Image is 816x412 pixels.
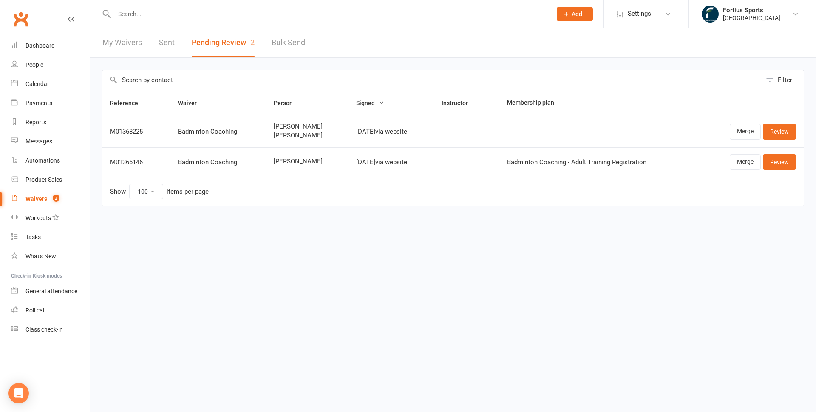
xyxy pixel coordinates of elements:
[730,154,761,170] a: Merge
[110,128,163,135] div: M01368225
[25,234,41,240] div: Tasks
[25,80,49,87] div: Calendar
[442,100,477,106] span: Instructor
[356,159,426,166] div: [DATE] via website
[102,70,762,90] input: Search by contact
[53,195,59,202] span: 2
[11,113,90,132] a: Reports
[178,128,258,135] div: Badminton Coaching
[178,100,206,106] span: Waiver
[110,98,147,108] button: Reference
[763,154,796,170] a: Review
[356,100,384,106] span: Signed
[167,188,209,195] div: items per page
[25,176,62,183] div: Product Sales
[442,98,477,108] button: Instructor
[159,28,175,57] a: Sent
[274,158,341,165] span: [PERSON_NAME]
[178,98,206,108] button: Waiver
[25,326,63,333] div: Class check-in
[11,189,90,209] a: Waivers 2
[112,8,546,20] input: Search...
[11,247,90,266] a: What's New
[110,100,147,106] span: Reference
[762,70,804,90] button: Filter
[274,132,341,139] span: [PERSON_NAME]
[274,98,302,108] button: Person
[11,320,90,339] a: Class kiosk mode
[730,124,761,139] a: Merge
[11,301,90,320] a: Roll call
[25,307,45,314] div: Roll call
[25,253,56,260] div: What's New
[723,14,780,22] div: [GEOGRAPHIC_DATA]
[110,184,209,199] div: Show
[11,132,90,151] a: Messages
[102,28,142,57] a: My Waivers
[11,36,90,55] a: Dashboard
[11,228,90,247] a: Tasks
[274,100,302,106] span: Person
[702,6,719,23] img: thumb_image1743802567.png
[25,195,47,202] div: Waivers
[272,28,305,57] a: Bulk Send
[178,159,258,166] div: Badminton Coaching
[250,38,255,47] span: 2
[192,28,255,57] button: Pending Review2
[11,151,90,170] a: Automations
[10,9,31,30] a: Clubworx
[507,159,691,166] div: Badminton Coaching - Adult Training Registration
[763,124,796,139] a: Review
[110,159,163,166] div: M01366146
[356,98,384,108] button: Signed
[25,42,55,49] div: Dashboard
[628,4,651,23] span: Settings
[356,128,426,135] div: [DATE] via website
[11,74,90,94] a: Calendar
[25,61,43,68] div: People
[11,282,90,301] a: General attendance kiosk mode
[572,11,582,17] span: Add
[25,119,46,126] div: Reports
[8,383,29,403] div: Open Intercom Messenger
[11,55,90,74] a: People
[25,288,77,295] div: General attendance
[11,209,90,228] a: Workouts
[778,75,792,85] div: Filter
[557,7,593,21] button: Add
[25,138,52,145] div: Messages
[274,123,341,130] span: [PERSON_NAME]
[11,170,90,189] a: Product Sales
[25,100,52,106] div: Payments
[723,6,780,14] div: Fortius Sports
[25,215,51,221] div: Workouts
[499,90,698,116] th: Membership plan
[25,157,60,164] div: Automations
[11,94,90,113] a: Payments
